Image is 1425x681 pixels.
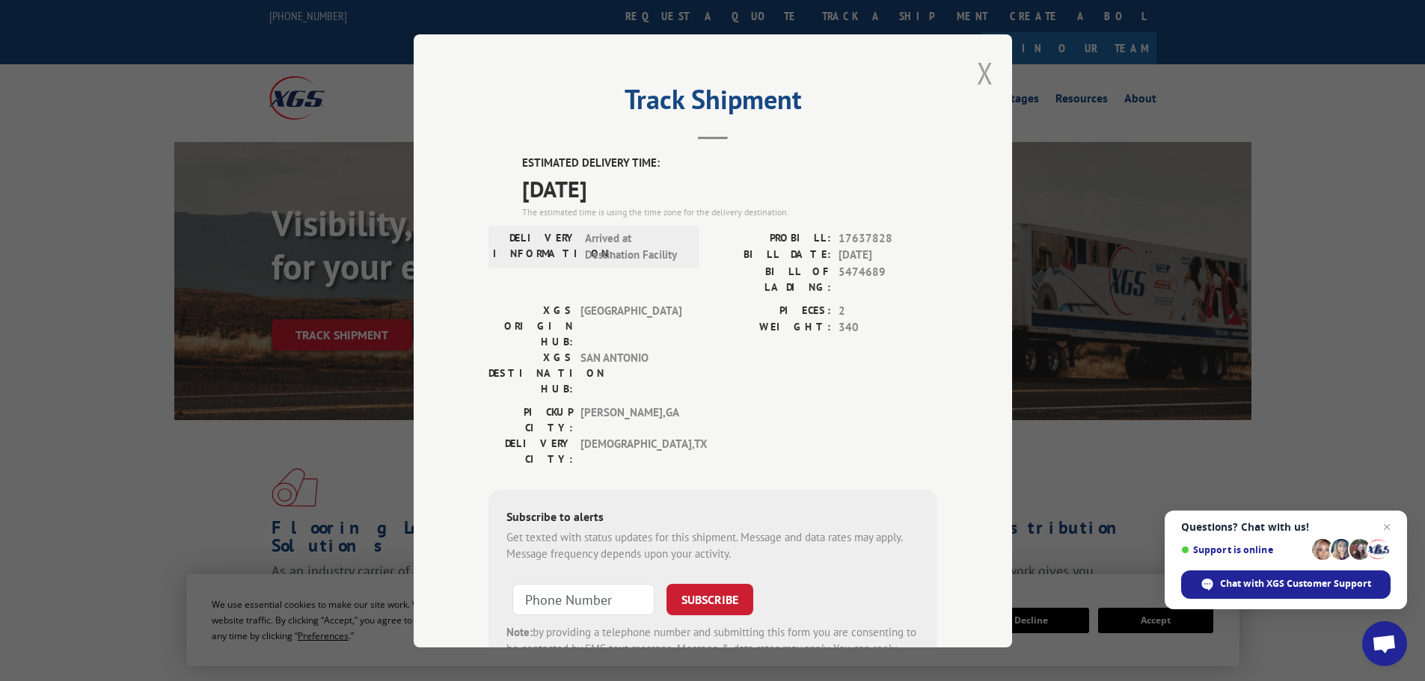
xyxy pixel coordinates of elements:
label: DELIVERY CITY: [488,435,573,466]
label: BILL DATE: [713,247,831,264]
span: [DEMOGRAPHIC_DATA] , TX [580,435,681,466]
h2: Track Shipment [488,89,937,117]
span: 5474689 [839,263,937,295]
span: SAN ANTONIO [580,349,681,396]
span: [DATE] [522,171,937,205]
span: Chat with XGS Customer Support [1220,577,1371,591]
label: ESTIMATED DELIVERY TIME: [522,155,937,172]
label: XGS DESTINATION HUB: [488,349,573,396]
span: 2 [839,302,937,319]
label: PIECES: [713,302,831,319]
div: Get texted with status updates for this shipment. Message and data rates may apply. Message frequ... [506,529,919,562]
div: Open chat [1362,621,1407,666]
span: 340 [839,319,937,336]
strong: Note: [506,624,533,638]
div: Subscribe to alerts [506,507,919,529]
div: Chat with XGS Customer Support [1181,570,1391,599]
div: The estimated time is using the time zone for the delivery destination. [522,205,937,218]
span: Questions? Chat with us! [1181,521,1391,533]
span: [GEOGRAPHIC_DATA] [580,302,681,349]
span: 17637828 [839,229,937,247]
label: WEIGHT: [713,319,831,336]
label: PICKUP CITY: [488,404,573,435]
input: Phone Number [512,583,655,614]
span: Support is online [1181,544,1307,555]
button: SUBSCRIBE [666,583,753,614]
span: Arrived at Destination Facility [585,229,686,263]
label: BILL OF LADING: [713,263,831,295]
button: Close modal [977,53,993,93]
label: DELIVERY INFORMATION: [493,229,577,263]
span: [DATE] [839,247,937,264]
span: Close chat [1378,518,1396,536]
label: PROBILL: [713,229,831,247]
div: by providing a telephone number and submitting this form you are consenting to be contacted by SM... [506,623,919,674]
span: [PERSON_NAME] , GA [580,404,681,435]
label: XGS ORIGIN HUB: [488,302,573,349]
